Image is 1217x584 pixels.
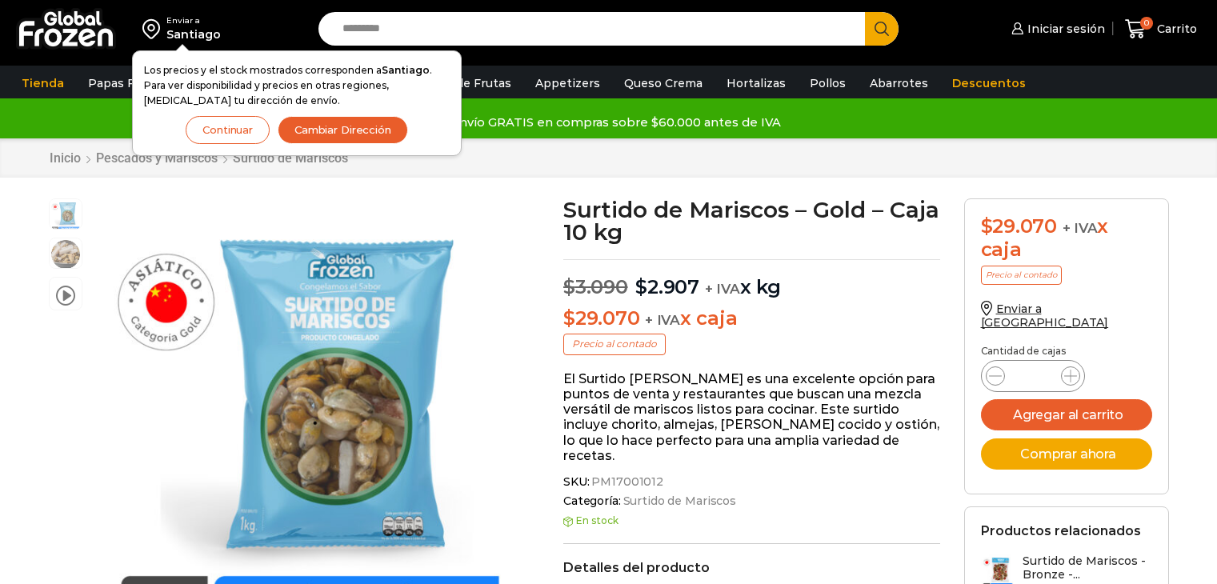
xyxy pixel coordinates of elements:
[1007,13,1105,45] a: Iniciar sesión
[705,281,740,297] span: + IVA
[142,15,166,42] img: address-field-icon.svg
[981,399,1152,430] button: Agregar al carrito
[166,26,221,42] div: Santiago
[14,68,72,98] a: Tienda
[144,62,450,109] p: Los precios y el stock mostrados corresponden a . Para ver disponibilidad y precios en otras regi...
[563,475,940,489] span: SKU:
[1023,554,1152,582] h3: Surtido de Mariscos - Bronze -...
[563,494,940,508] span: Categoría:
[563,306,575,330] span: $
[865,12,899,46] button: Search button
[50,238,82,270] span: surtido de marisco gold
[1140,17,1153,30] span: 0
[981,438,1152,470] button: Comprar ahora
[278,117,408,145] button: Cambiar Dirección
[563,275,628,298] bdi: 3.090
[802,68,854,98] a: Pollos
[981,215,1152,262] div: x caja
[95,150,218,166] a: Pescados y Mariscos
[563,259,940,299] p: x kg
[563,275,575,298] span: $
[80,68,169,98] a: Papas Fritas
[589,475,663,489] span: PM17001012
[1153,21,1197,37] span: Carrito
[981,214,1057,238] bdi: 29.070
[563,515,940,526] p: En stock
[527,68,608,98] a: Appetizers
[635,275,699,298] bdi: 2.907
[563,198,940,243] h1: Surtido de Mariscos – Gold – Caja 10 kg
[1018,365,1048,387] input: Product quantity
[981,523,1141,538] h2: Productos relacionados
[563,560,940,575] h2: Detalles del producto
[981,266,1062,285] p: Precio al contado
[232,150,349,166] a: Surtido de Mariscos
[981,346,1152,357] p: Cantidad de cajas
[616,68,711,98] a: Queso Crema
[166,15,221,26] div: Enviar a
[1023,21,1105,37] span: Iniciar sesión
[563,307,940,330] p: x caja
[719,68,794,98] a: Hortalizas
[49,150,349,166] nav: Breadcrumb
[621,494,736,508] a: Surtido de Mariscos
[186,117,270,145] button: Continuar
[563,334,666,354] p: Precio al contado
[382,64,430,76] strong: Santiago
[563,371,940,463] p: El Surtido [PERSON_NAME] es una excelente opción para puntos de venta y restaurantes que buscan u...
[944,68,1034,98] a: Descuentos
[49,150,82,166] a: Inicio
[981,214,993,238] span: $
[635,275,647,298] span: $
[981,302,1109,330] a: Enviar a [GEOGRAPHIC_DATA]
[50,199,82,231] span: surtido-gold
[1121,10,1201,48] a: 0 Carrito
[645,312,680,328] span: + IVA
[1063,220,1098,236] span: + IVA
[563,306,639,330] bdi: 29.070
[411,68,519,98] a: Pulpa de Frutas
[862,68,936,98] a: Abarrotes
